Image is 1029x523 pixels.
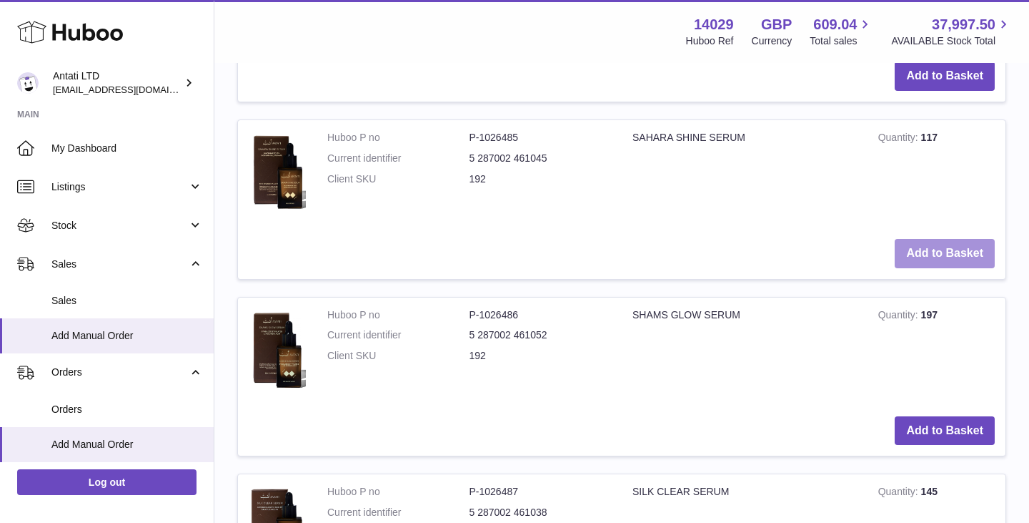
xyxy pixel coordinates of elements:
[469,328,612,342] dd: 5 287002 461052
[51,219,188,233] span: Stock
[51,142,203,155] span: My Dashboard
[53,84,210,95] span: [EMAIL_ADDRESS][DOMAIN_NAME]
[327,172,469,186] dt: Client SKU
[327,485,469,499] dt: Huboo P no
[17,469,197,495] a: Log out
[469,349,612,363] dd: 192
[622,298,868,406] td: SHAMS GLOW SERUM
[327,131,469,145] dt: Huboo P no
[327,152,469,165] dt: Current identifier
[761,15,792,34] strong: GBP
[810,15,873,48] a: 609.04 Total sales
[51,438,203,451] span: Add Manual Order
[868,298,1005,406] td: 197
[694,15,734,34] strong: 14029
[752,34,792,48] div: Currency
[622,120,868,228] td: SAHARA SHINE SERUM
[51,403,203,416] span: Orders
[932,15,995,34] span: 37,997.50
[327,349,469,363] dt: Client SKU
[51,180,188,194] span: Listings
[51,258,188,271] span: Sales
[249,131,306,214] img: SAHARA SHINE SERUM
[878,132,921,147] strong: Quantity
[327,506,469,519] dt: Current identifier
[327,308,469,322] dt: Huboo P no
[891,15,1012,48] a: 37,997.50 AVAILABLE Stock Total
[469,152,612,165] dd: 5 287002 461045
[51,366,188,379] span: Orders
[469,485,612,499] dd: P-1026487
[51,329,203,343] span: Add Manual Order
[686,34,734,48] div: Huboo Ref
[469,172,612,186] dd: 192
[878,309,921,324] strong: Quantity
[17,72,39,94] img: toufic@antatiskin.com
[810,34,873,48] span: Total sales
[895,239,995,268] button: Add to Basket
[895,416,995,446] button: Add to Basket
[53,69,182,97] div: Antati LTD
[469,308,612,322] dd: P-1026486
[469,131,612,145] dd: P-1026485
[895,62,995,91] button: Add to Basket
[469,506,612,519] dd: 5 287002 461038
[327,328,469,342] dt: Current identifier
[878,486,921,501] strong: Quantity
[51,294,203,308] span: Sales
[868,120,1005,228] td: 117
[891,34,1012,48] span: AVAILABLE Stock Total
[813,15,857,34] span: 609.04
[249,308,306,391] img: SHAMS GLOW SERUM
